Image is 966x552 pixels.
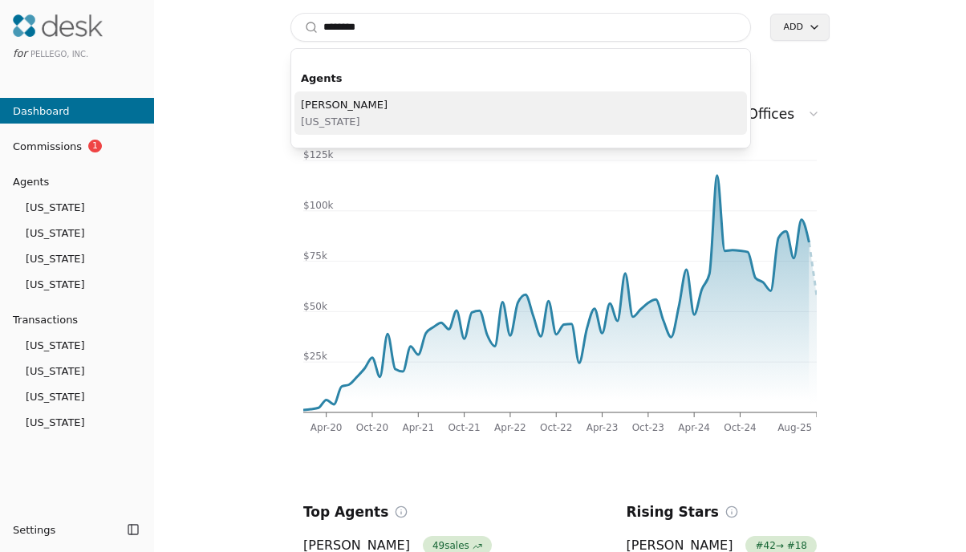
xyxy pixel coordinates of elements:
tspan: Oct-24 [724,422,756,433]
tspan: Oct-22 [540,422,572,433]
h2: Top Agents [303,501,388,523]
tspan: $25k [303,351,327,362]
img: Desk [13,14,103,37]
button: Add [770,14,830,41]
tspan: Apr-22 [494,422,526,433]
tspan: Apr-24 [678,422,710,433]
span: [PERSON_NAME] [301,96,388,113]
div: Suggestions [291,62,750,148]
span: 1 [88,140,102,152]
tspan: Apr-23 [586,422,619,433]
span: [US_STATE] [301,113,388,130]
tspan: Apr-21 [402,422,434,433]
tspan: Aug-25 [777,422,812,433]
tspan: $100k [303,200,334,211]
tspan: Oct-20 [356,422,388,433]
span: Pellego, Inc. [30,50,88,59]
button: Settings [6,517,122,542]
span: for [13,47,27,59]
span: Settings [13,522,55,538]
tspan: $50k [303,301,327,312]
h2: Rising Stars [627,501,719,523]
tspan: Apr-20 [310,422,343,433]
tspan: $75k [303,250,327,262]
tspan: Oct-21 [448,422,480,433]
div: Agents [294,65,747,91]
tspan: $125k [303,149,334,160]
tspan: Oct-23 [632,422,664,433]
